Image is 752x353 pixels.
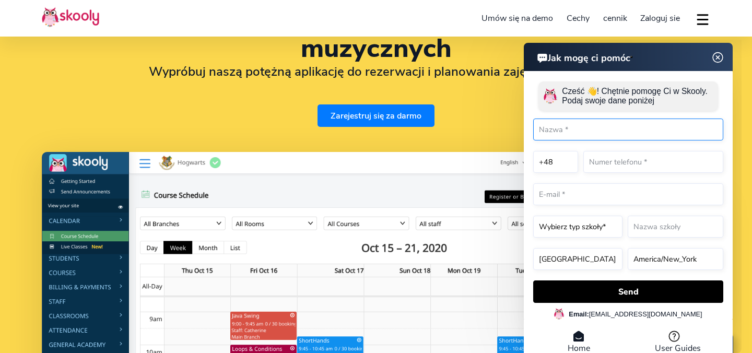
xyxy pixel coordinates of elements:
span: Zaloguj sie [640,13,680,24]
a: Zarejestruj się za darmo [318,104,434,127]
a: Umów się na demo [475,10,560,27]
h2: Wypróbuj naszą potężną aplikację do rezerwacji i planowania zajęć ZA DARMO [42,64,710,79]
a: cennik [596,10,634,27]
span: cennik [603,13,627,24]
a: Cechy [560,10,596,27]
img: Skooly [42,7,99,27]
a: Zaloguj sie [633,10,687,27]
button: dropdown menu [695,7,710,31]
h1: Poznaj oprogramowanie nr 1 do prowadzenia szkół muzycznych [42,11,710,61]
